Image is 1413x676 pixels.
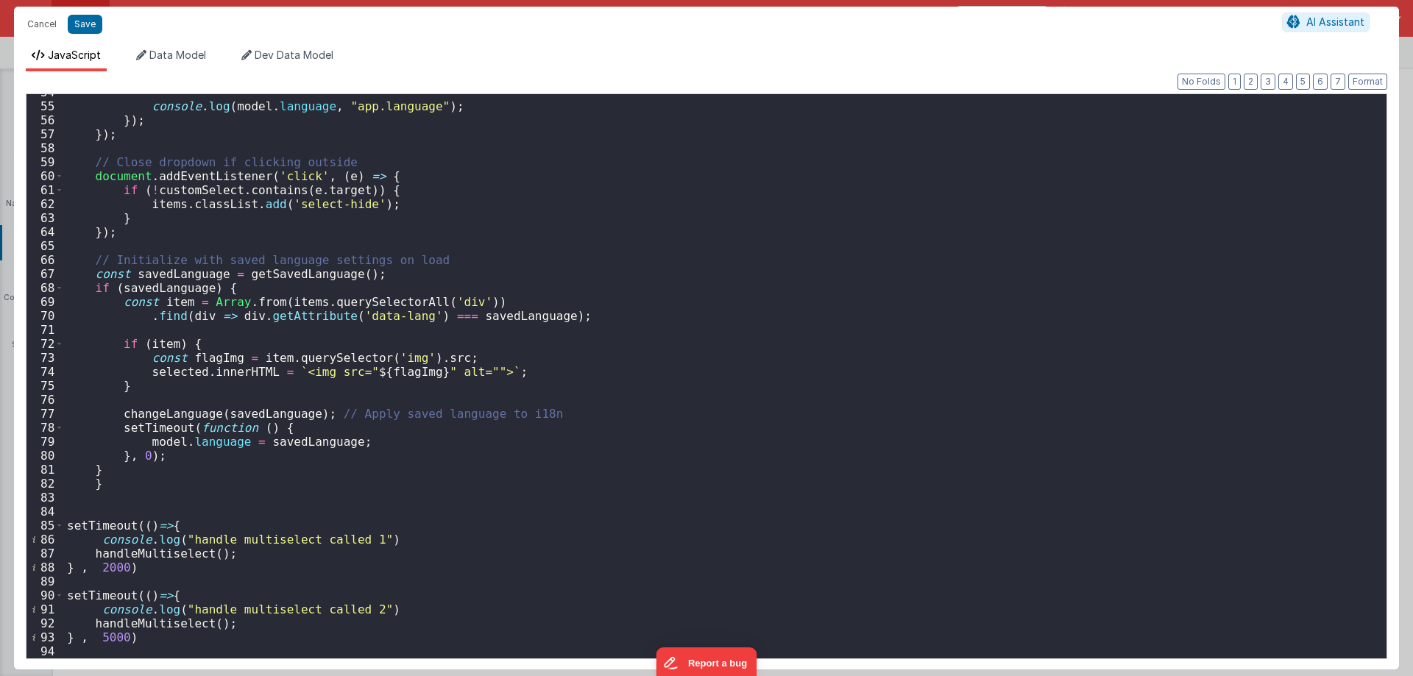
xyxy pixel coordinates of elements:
[26,491,64,505] div: 83
[26,323,64,337] div: 71
[26,197,64,211] div: 62
[1177,74,1225,90] button: No Folds
[68,15,102,34] button: Save
[1228,74,1241,90] button: 1
[20,14,64,35] button: Cancel
[26,616,64,630] div: 92
[26,421,64,435] div: 78
[26,99,64,113] div: 55
[26,295,64,309] div: 69
[26,351,64,365] div: 73
[26,253,64,267] div: 66
[255,49,333,61] span: Dev Data Model
[48,49,101,61] span: JavaScript
[26,602,64,616] div: 91
[26,281,64,295] div: 68
[26,225,64,239] div: 64
[26,393,64,407] div: 76
[26,267,64,281] div: 67
[26,435,64,449] div: 79
[26,449,64,463] div: 80
[1306,15,1364,28] span: AI Assistant
[1282,13,1370,32] button: AI Assistant
[1348,74,1387,90] button: Format
[26,169,64,183] div: 60
[26,407,64,421] div: 77
[1261,74,1275,90] button: 3
[26,309,64,323] div: 70
[26,588,64,602] div: 90
[26,239,64,253] div: 65
[1244,74,1258,90] button: 2
[1331,74,1345,90] button: 7
[26,155,64,169] div: 59
[26,477,64,491] div: 82
[149,49,206,61] span: Data Model
[26,141,64,155] div: 58
[26,211,64,225] div: 63
[26,113,64,127] div: 56
[1313,74,1328,90] button: 6
[26,183,64,197] div: 61
[1296,74,1310,90] button: 5
[26,463,64,477] div: 81
[26,379,64,393] div: 75
[26,365,64,379] div: 74
[26,533,64,547] div: 86
[26,630,64,644] div: 93
[26,574,64,588] div: 89
[26,505,64,519] div: 84
[26,127,64,141] div: 57
[26,519,64,533] div: 85
[26,547,64,561] div: 87
[26,561,64,574] div: 88
[26,337,64,351] div: 72
[26,644,64,658] div: 94
[1278,74,1293,90] button: 4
